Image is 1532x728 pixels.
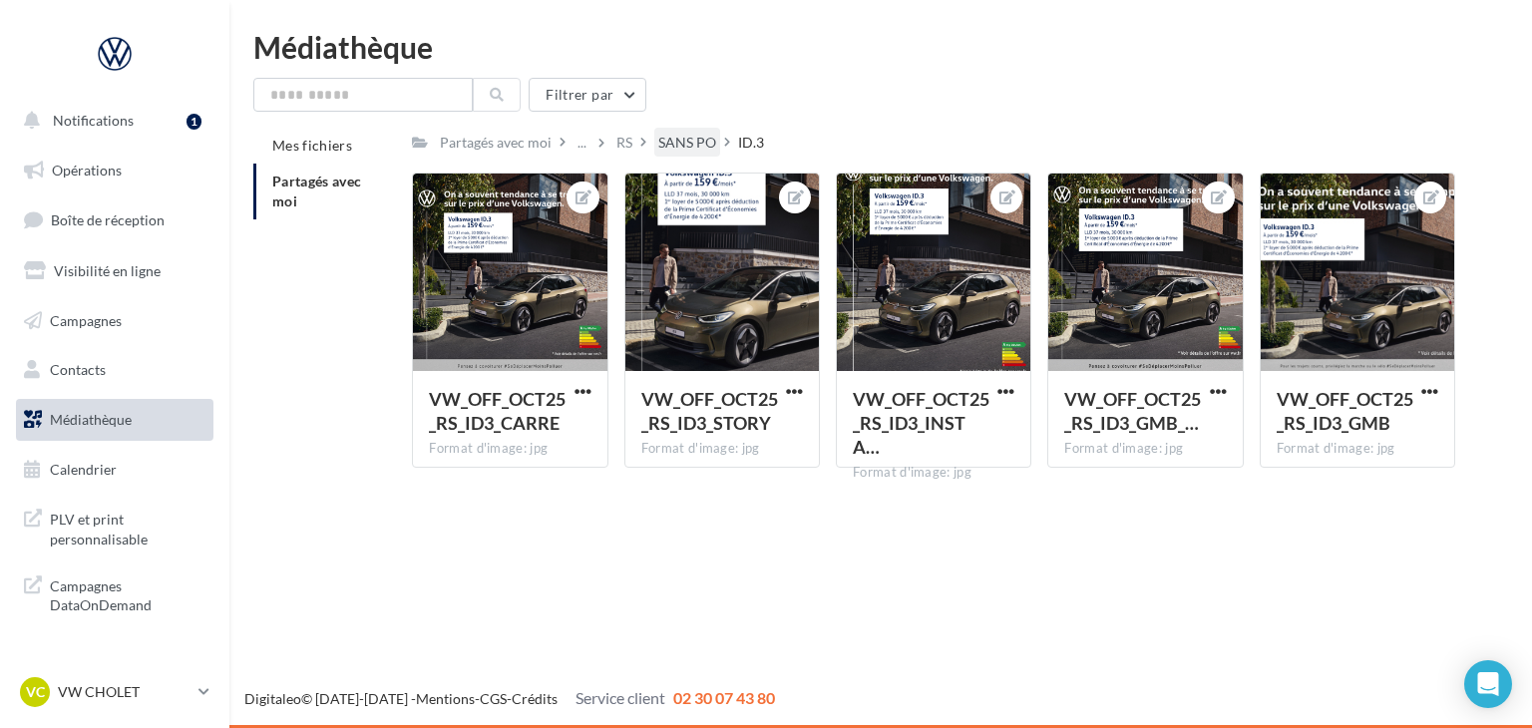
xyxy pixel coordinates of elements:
span: Contacts [50,361,106,378]
span: VC [26,682,45,702]
div: Partagés avec moi [440,133,552,153]
span: Service client [575,688,665,707]
a: Contacts [12,349,217,391]
a: Campagnes DataOnDemand [12,564,217,623]
span: VW_OFF_OCT25_RS_ID3_STORY [641,388,778,434]
span: Notifications [53,112,134,129]
span: Visibilité en ligne [54,262,161,279]
button: Notifications 1 [12,100,209,142]
div: Format d'image: jpg [1277,440,1438,458]
a: PLV et print personnalisable [12,498,217,556]
span: © [DATE]-[DATE] - - - [244,690,775,707]
span: Mes fichiers [272,137,352,154]
div: Open Intercom Messenger [1464,660,1512,708]
div: Format d'image: jpg [641,440,803,458]
span: Campagnes DataOnDemand [50,572,205,615]
span: Calendrier [50,461,117,478]
div: 1 [187,114,201,130]
span: Boîte de réception [51,211,165,228]
span: Médiathèque [50,411,132,428]
div: Format d'image: jpg [853,464,1014,482]
a: Visibilité en ligne [12,250,217,292]
a: Médiathèque [12,399,217,441]
div: ID.3 [738,133,764,153]
a: Boîte de réception [12,198,217,241]
span: VW_OFF_OCT25_RS_ID3_GMB [1277,388,1413,434]
span: PLV et print personnalisable [50,506,205,548]
div: Médiathèque [253,32,1508,62]
p: VW CHOLET [58,682,191,702]
button: Filtrer par [529,78,646,112]
a: Crédits [512,690,558,707]
span: Partagés avec moi [272,173,362,209]
div: ... [574,129,590,157]
a: CGS [480,690,507,707]
span: VW_OFF_OCT25_RS_ID3_INSTAGRAM [853,388,989,458]
div: RS [616,133,632,153]
a: Opérations [12,150,217,191]
span: Campagnes [50,311,122,328]
a: Digitaleo [244,690,301,707]
a: VC VW CHOLET [16,673,213,711]
span: VW_OFF_OCT25_RS_ID3_GMB_720x720 [1064,388,1201,434]
div: SANS PO [658,133,716,153]
span: 02 30 07 43 80 [673,688,775,707]
div: Format d'image: jpg [429,440,590,458]
a: Mentions [416,690,475,707]
a: Campagnes [12,300,217,342]
span: VW_OFF_OCT25_RS_ID3_CARRE [429,388,566,434]
span: Opérations [52,162,122,179]
a: Calendrier [12,449,217,491]
div: Format d'image: jpg [1064,440,1226,458]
